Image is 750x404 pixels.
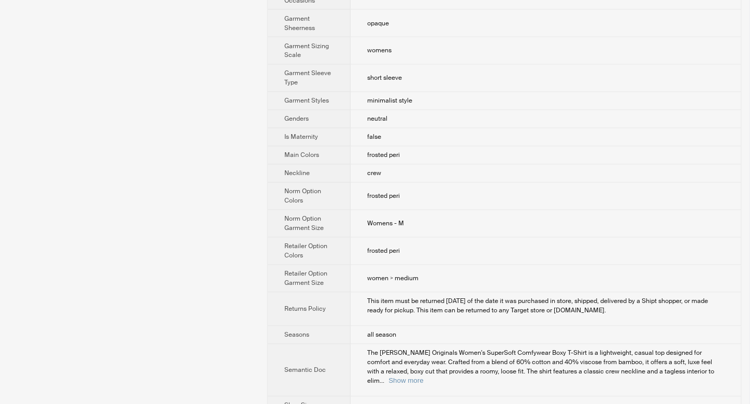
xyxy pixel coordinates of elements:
span: Retailer Option Garment Size [284,270,327,287]
span: women > medium [367,275,419,283]
span: short sleeve [367,74,402,82]
span: all season [367,331,396,339]
div: The Hanes Originals Women's SuperSoft Comfywear Boxy T-Shirt is a lightweight, casual top designe... [367,349,725,386]
span: Garment Sleeve Type [284,69,331,87]
span: frosted peri [367,247,400,255]
span: Genders [284,115,309,123]
span: Main Colors [284,151,319,160]
span: ... [380,377,384,385]
span: Garment Styles [284,97,329,105]
span: womens [367,47,392,55]
span: frosted peri [367,151,400,160]
span: opaque [367,19,389,27]
span: Neckline [284,169,310,178]
span: Garment Sizing Scale [284,42,329,60]
span: The [PERSON_NAME] Originals Women's SuperSoft Comfywear Boxy T-Shirt is a lightweight, casual top... [367,349,714,385]
span: crew [367,169,381,178]
span: Norm Option Garment Size [284,215,324,233]
span: Norm Option Colors [284,187,321,205]
span: Semantic Doc [284,366,326,374]
span: Womens - M [367,220,404,228]
span: Seasons [284,331,309,339]
span: Is Maternity [284,133,318,141]
span: minimalist style [367,97,412,105]
div: This item must be returned within 90 days of the date it was purchased in store, shipped, deliver... [367,297,725,315]
span: Returns Policy [284,305,326,313]
button: Expand [388,377,423,385]
span: false [367,133,381,141]
span: neutral [367,115,387,123]
span: Garment Sheerness [284,15,315,32]
span: frosted peri [367,192,400,200]
span: Retailer Option Colors [284,242,327,260]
